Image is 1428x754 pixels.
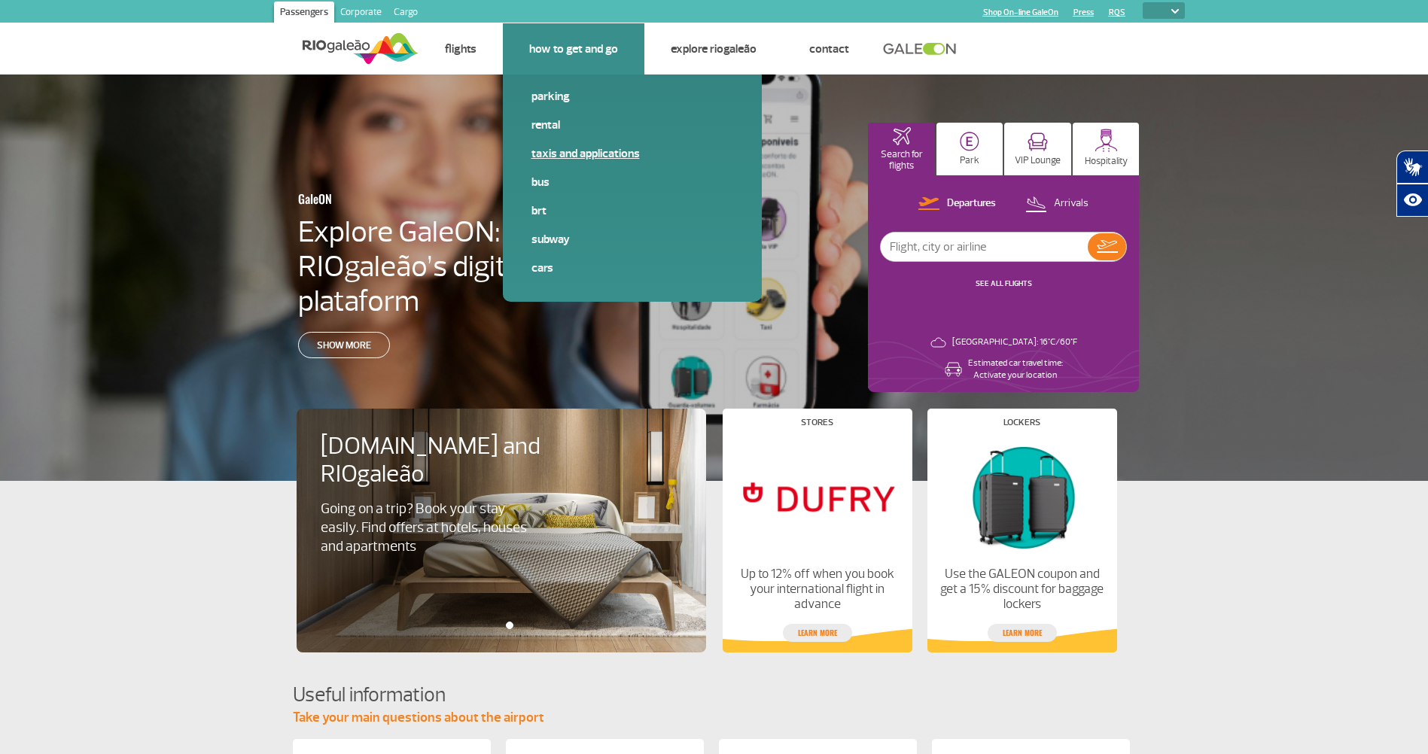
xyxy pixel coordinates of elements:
button: Abrir recursos assistivos. [1396,184,1428,217]
button: VIP Lounge [1004,123,1071,175]
p: Departures [947,196,996,211]
h4: [DOMAIN_NAME] and RIOgaleão [321,433,560,488]
a: Rental [531,117,733,133]
a: Shop On-line GaleOn [983,8,1058,17]
img: hospitality.svg [1095,129,1118,152]
a: Learn more [988,624,1057,642]
p: Use the GALEON coupon and get a 15% discount for baggage lockers [939,567,1104,612]
a: Explore RIOgaleão [671,41,757,56]
a: Subway [531,231,733,248]
a: Contact [809,41,849,56]
p: Take your main questions about the airport [293,709,1136,727]
img: Lockers [939,439,1104,555]
a: SEE ALL FLIGHTS [976,278,1032,288]
p: Up to 12% off when you book your international flight in advance [735,567,899,612]
button: Departures [914,194,1000,214]
button: Park [936,123,1003,175]
a: Show more [298,332,390,358]
p: Search for flights [875,149,927,172]
a: BRT [531,202,733,219]
p: Park [960,155,979,166]
button: SEE ALL FLIGHTS [971,278,1037,290]
button: Abrir tradutor de língua de sinais. [1396,150,1428,184]
h4: Useful information [293,681,1136,709]
a: Press [1073,8,1094,17]
input: Flight, city or airline [881,233,1088,261]
p: [GEOGRAPHIC_DATA]: 16°C/60°F [952,336,1077,348]
p: Arrivals [1054,196,1089,211]
p: Estimated car travel time: Activate your location [968,357,1063,382]
a: [DOMAIN_NAME] and RIOgaleãoGoing on a trip? Book your stay easily. Find offers at hotels, houses ... [321,433,682,556]
a: Learn more [783,624,852,642]
a: Taxis and applications [531,145,733,162]
button: Search for flights [868,123,935,175]
div: Plugin de acessibilidade da Hand Talk. [1396,150,1428,217]
a: RQS [1109,8,1125,17]
img: carParkingHome.svg [960,132,979,151]
a: Cargo [388,2,424,26]
a: Flights [445,41,477,56]
a: How to get and go [529,41,618,56]
img: Stores [735,439,899,555]
a: Parking [531,88,733,105]
button: Hospitality [1073,123,1140,175]
h3: GaleON [298,183,550,214]
img: vipRoom.svg [1028,132,1048,151]
button: Arrivals [1021,194,1093,214]
h4: Lockers [1003,418,1040,427]
p: Hospitality [1085,156,1128,167]
p: Going on a trip? Book your stay easily. Find offers at hotels, houses and apartments [321,500,534,556]
a: Bus [531,174,733,190]
img: airplaneHomeActive.svg [893,127,911,145]
h4: Stores [801,418,833,427]
a: Cars [531,260,733,276]
h4: Explore GaleON: RIOgaleão’s digital plataform [298,214,623,318]
a: Corporate [334,2,388,26]
p: VIP Lounge [1015,155,1061,166]
a: Passengers [274,2,334,26]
